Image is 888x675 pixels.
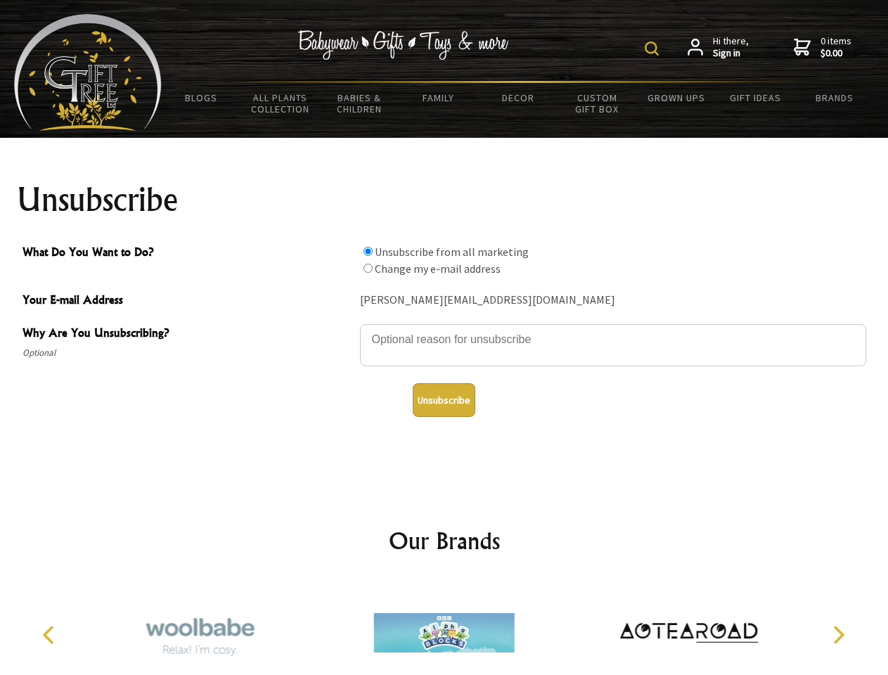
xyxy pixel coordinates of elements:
a: BLOGS [162,83,241,112]
a: Brands [795,83,875,112]
div: [PERSON_NAME][EMAIL_ADDRESS][DOMAIN_NAME] [360,290,866,311]
h1: Unsubscribe [17,183,872,217]
a: All Plants Collection [241,83,321,124]
span: Your E-mail Address [22,291,353,311]
a: Hi there,Sign in [688,35,749,60]
span: Optional [22,345,353,361]
label: Change my e-mail address [375,262,501,276]
button: Previous [35,619,66,650]
h2: Our Brands [28,524,861,558]
strong: Sign in [713,47,749,60]
label: Unsubscribe from all marketing [375,245,529,259]
a: Babies & Children [320,83,399,124]
button: Unsubscribe [413,383,475,417]
img: Babywear - Gifts - Toys & more [298,30,509,60]
a: Grown Ups [636,83,716,112]
span: Hi there, [713,35,749,60]
span: What Do You Want to Do? [22,243,353,264]
img: product search [645,41,659,56]
a: Decor [478,83,558,112]
input: What Do You Want to Do? [363,264,373,273]
a: Gift Ideas [716,83,795,112]
button: Next [823,619,854,650]
strong: $0.00 [821,47,851,60]
span: Why Are You Unsubscribing? [22,324,353,345]
a: 0 items$0.00 [794,35,851,60]
a: Family [399,83,479,112]
span: 0 items [821,34,851,60]
input: What Do You Want to Do? [363,247,373,256]
textarea: Why Are You Unsubscribing? [360,324,866,366]
img: Babyware - Gifts - Toys and more... [14,14,162,131]
a: Custom Gift Box [558,83,637,124]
